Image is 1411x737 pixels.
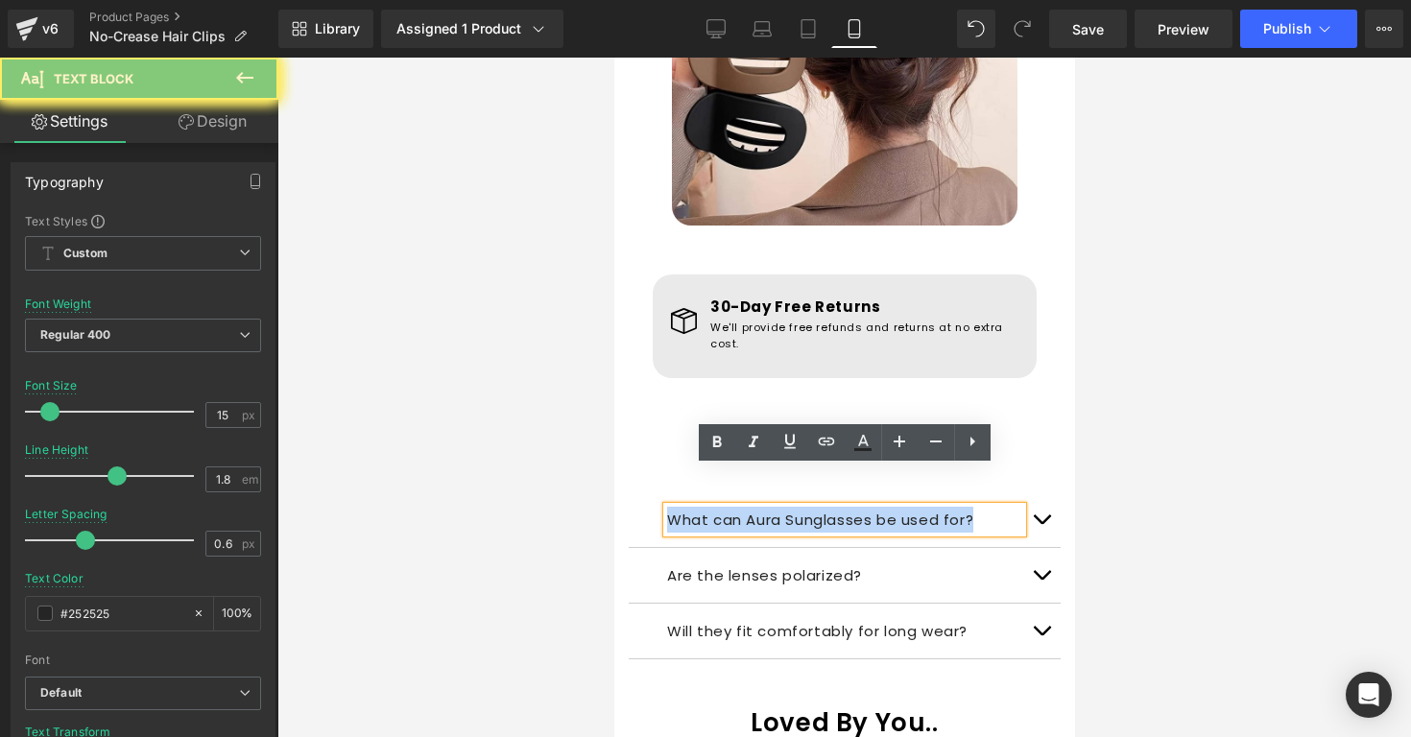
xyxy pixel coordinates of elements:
span: px [242,409,258,421]
div: Open Intercom Messenger [1346,672,1392,718]
span: em [242,473,258,486]
div: Typography [25,163,104,190]
div: Text Styles [25,213,261,228]
div: Assigned 1 Product [396,19,548,38]
b: Regular 400 [40,327,111,342]
span: Save [1072,19,1104,39]
p: Are the lenses polarized? [53,505,408,531]
h1: FAQs [14,368,446,406]
a: Desktop [693,10,739,48]
div: % [214,597,260,630]
button: More [1365,10,1403,48]
i: Default [40,685,82,701]
b: Custom [63,246,108,262]
a: Preview [1135,10,1232,48]
div: v6 [38,16,62,41]
span: Publish [1263,21,1311,36]
a: Product Pages [89,10,278,25]
button: Publish [1240,10,1357,48]
div: Font Size [25,379,78,392]
span: Library [315,20,360,37]
strong: 30-Day Free Returns [96,239,266,259]
span: Text Block [54,71,133,86]
a: New Library [278,10,373,48]
a: v6 [8,10,74,48]
span: Loved By You.. [136,648,323,682]
a: Mobile [831,10,877,48]
span: Preview [1158,19,1209,39]
a: Tablet [785,10,831,48]
a: Design [143,100,282,143]
div: Letter Spacing [25,508,108,521]
div: Text Color [25,572,84,585]
button: Undo [957,10,995,48]
p: Will they fit comfortably for long wear? [53,560,408,586]
span: No-Crease Hair Clips [89,29,226,44]
div: Font [25,654,261,667]
input: Color [60,603,183,624]
button: Redo [1003,10,1041,48]
span: px [242,537,258,550]
p: What can Aura Sunglasses be used for? [53,449,408,475]
a: Laptop [739,10,785,48]
div: Line Height [25,443,88,457]
div: We'll provide free refunds and returns at no extra cost. [91,262,413,294]
div: Font Weight [25,297,91,311]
